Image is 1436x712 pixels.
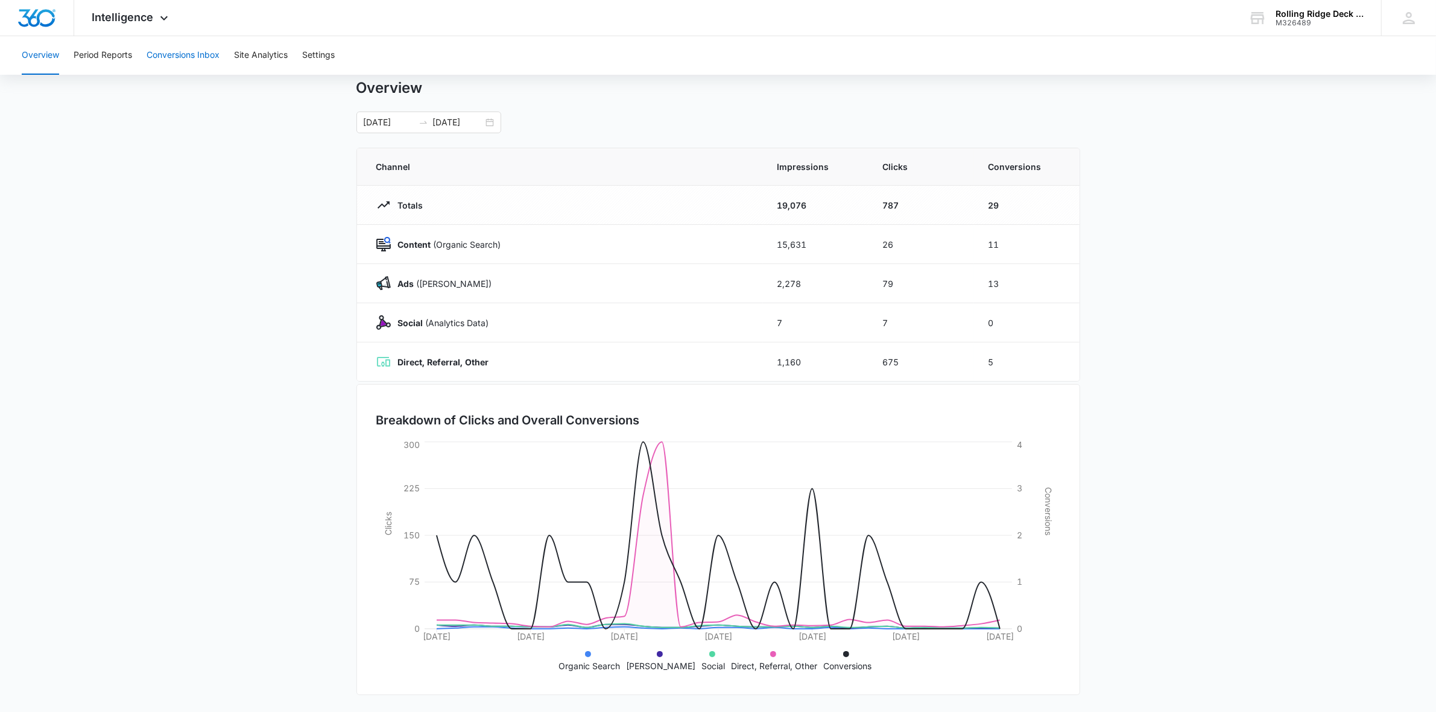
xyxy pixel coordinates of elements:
tspan: 0 [1017,623,1022,634]
p: Totals [391,199,423,212]
tspan: 300 [403,439,420,450]
span: to [419,118,428,127]
tspan: 75 [409,576,420,587]
p: Conversions [823,660,871,672]
button: Conversions Inbox [147,36,220,75]
td: 2,278 [763,264,868,303]
td: 7 [868,303,974,342]
td: 7 [763,303,868,342]
td: 15,631 [763,225,868,264]
td: 29 [974,186,1080,225]
span: Channel [376,160,748,173]
tspan: Conversions [1043,487,1054,535]
strong: Ads [398,279,414,289]
strong: Direct, Referral, Other [398,357,489,367]
h1: Overview [356,79,423,97]
span: Clicks [883,160,960,173]
p: (Organic Search) [391,238,501,251]
td: 787 [868,186,974,225]
tspan: 2 [1017,530,1022,540]
td: 19,076 [763,186,868,225]
img: Ads [376,276,391,291]
td: 11 [974,225,1080,264]
input: Start date [364,116,414,129]
img: Content [376,237,391,251]
span: swap-right [419,118,428,127]
h3: Breakdown of Clicks and Overall Conversions [376,411,640,429]
div: account id [1276,19,1364,27]
tspan: 0 [414,623,420,634]
tspan: [DATE] [516,631,544,641]
td: 1,160 [763,342,868,382]
tspan: 225 [403,483,420,493]
td: 0 [974,303,1080,342]
td: 675 [868,342,974,382]
input: End date [433,116,483,129]
p: (Analytics Data) [391,317,489,329]
p: Direct, Referral, Other [731,660,817,672]
tspan: Clicks [382,512,393,535]
span: Intelligence [92,11,154,24]
p: Organic Search [558,660,620,672]
tspan: [DATE] [892,631,920,641]
p: Social [701,660,725,672]
button: Overview [22,36,59,75]
tspan: 3 [1017,483,1022,493]
td: 13 [974,264,1080,303]
tspan: [DATE] [610,631,638,641]
tspan: [DATE] [423,631,451,641]
strong: Social [398,318,423,328]
td: 26 [868,225,974,264]
tspan: 1 [1017,576,1022,587]
tspan: 4 [1017,439,1022,450]
button: Period Reports [74,36,132,75]
strong: Content [398,239,431,250]
img: Social [376,315,391,330]
td: 5 [974,342,1080,382]
p: ([PERSON_NAME]) [391,277,492,290]
tspan: [DATE] [704,631,732,641]
p: [PERSON_NAME] [626,660,695,672]
tspan: [DATE] [986,631,1014,641]
span: Conversions [988,160,1060,173]
button: Site Analytics [234,36,288,75]
td: 79 [868,264,974,303]
tspan: 150 [403,530,420,540]
tspan: [DATE] [798,631,826,641]
div: account name [1276,9,1364,19]
button: Settings [302,36,335,75]
span: Impressions [777,160,854,173]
